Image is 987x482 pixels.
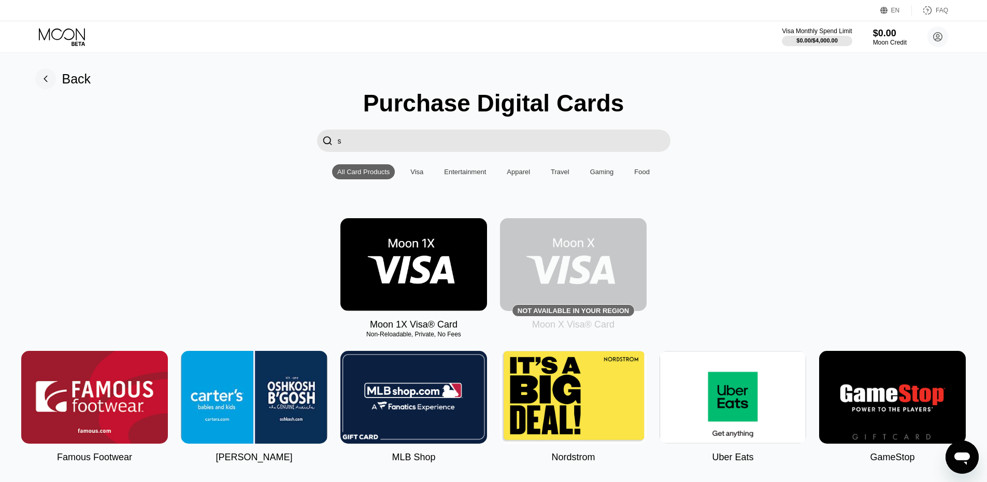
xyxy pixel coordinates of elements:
[363,89,624,117] div: Purchase Digital Cards
[873,39,907,46] div: Moon Credit
[546,164,575,179] div: Travel
[502,164,535,179] div: Apparel
[873,28,907,39] div: $0.00
[629,164,655,179] div: Food
[62,72,91,87] div: Back
[370,319,457,330] div: Moon 1X Visa® Card
[332,164,395,179] div: All Card Products
[317,130,338,152] div: 
[322,135,333,147] div: 
[500,218,647,311] div: Not available in your region
[337,168,390,176] div: All Card Products
[936,7,948,14] div: FAQ
[891,7,900,14] div: EN
[338,130,670,152] input: Search card products
[870,452,914,463] div: GameStop
[946,441,979,474] iframe: Button to launch messaging window
[590,168,614,176] div: Gaming
[405,164,428,179] div: Visa
[880,5,912,16] div: EN
[551,168,569,176] div: Travel
[782,27,852,46] div: Visa Monthly Spend Limit$0.00/$4,000.00
[410,168,423,176] div: Visa
[796,37,838,44] div: $0.00 / $4,000.00
[585,164,619,179] div: Gaming
[518,307,629,315] div: Not available in your region
[392,452,435,463] div: MLB Shop
[444,168,486,176] div: Entertainment
[873,28,907,46] div: $0.00Moon Credit
[532,319,614,330] div: Moon X Visa® Card
[216,452,292,463] div: [PERSON_NAME]
[912,5,948,16] div: FAQ
[634,168,650,176] div: Food
[782,27,852,35] div: Visa Monthly Spend Limit
[712,452,753,463] div: Uber Eats
[57,452,132,463] div: Famous Footwear
[507,168,530,176] div: Apparel
[35,68,91,89] div: Back
[439,164,491,179] div: Entertainment
[551,452,595,463] div: Nordstrom
[340,331,487,338] div: Non-Reloadable, Private, No Fees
